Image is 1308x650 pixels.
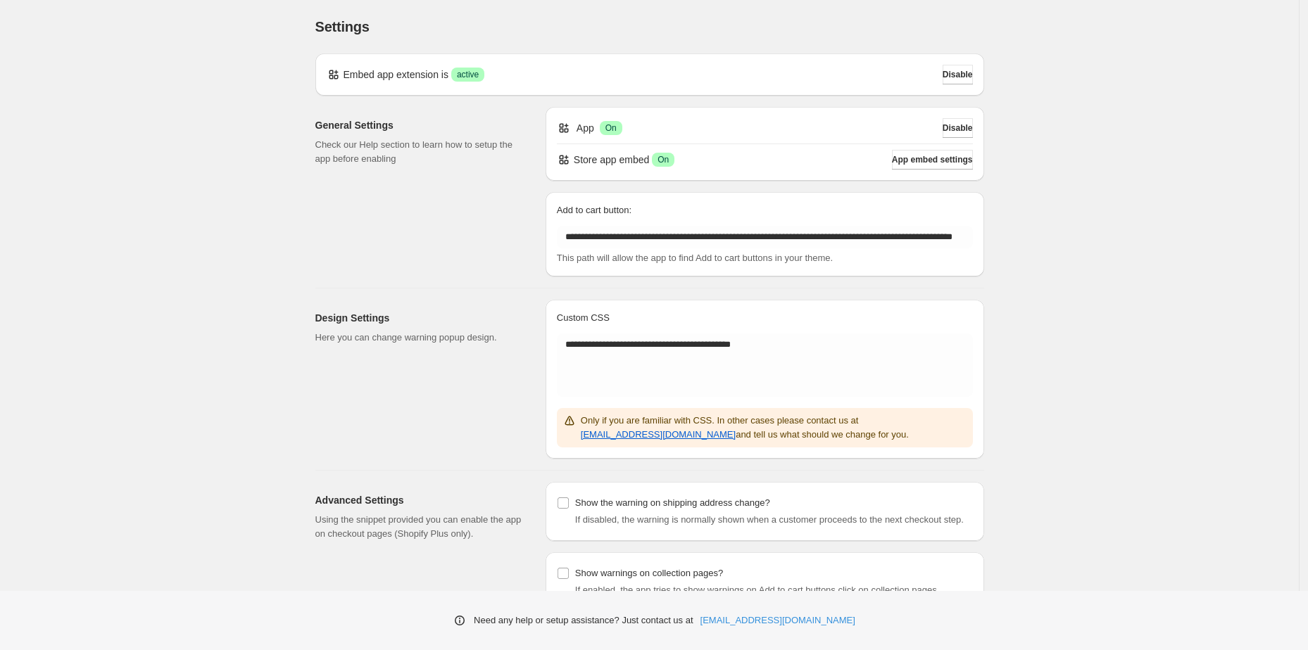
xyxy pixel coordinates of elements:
span: Disable [943,69,973,80]
span: Settings [315,19,370,34]
h2: Design Settings [315,311,523,325]
p: Show the warning on shipping address change? [575,496,770,510]
a: [EMAIL_ADDRESS][DOMAIN_NAME] [581,429,736,440]
h2: Advanced Settings [315,493,523,507]
p: Only if you are familiar with CSS. In other cases please contact us at and tell us what should we... [581,414,967,442]
p: App [577,121,594,135]
button: Disable [943,118,973,138]
h2: General Settings [315,118,523,132]
span: Custom CSS [557,312,610,323]
span: On [658,154,669,165]
button: App embed settings [892,150,973,170]
span: active [457,69,479,80]
p: Store app embed [574,153,649,167]
p: Check our Help section to learn how to setup the app before enabling [315,138,523,166]
p: Here you can change warning popup design. [315,331,523,345]
span: On [605,122,617,134]
span: This path will allow the app to find Add to cart buttons in your theme. [557,253,833,263]
span: App embed settings [892,154,973,165]
span: If enabled, the app tries to show warnings on Add to cart buttons click on collection pages [575,585,937,595]
button: Disable [943,65,973,84]
span: Disable [943,122,973,134]
p: Show warnings on collection pages? [575,566,723,580]
span: If disabled, the warning is normally shown when a customer proceeds to the next checkout step. [575,514,964,525]
span: Add to cart button: [557,205,631,215]
p: Embed app extension is [344,68,448,82]
p: Using the snippet provided you can enable the app on checkout pages (Shopify Plus only). [315,513,523,541]
a: [EMAIL_ADDRESS][DOMAIN_NAME] [700,613,855,627]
